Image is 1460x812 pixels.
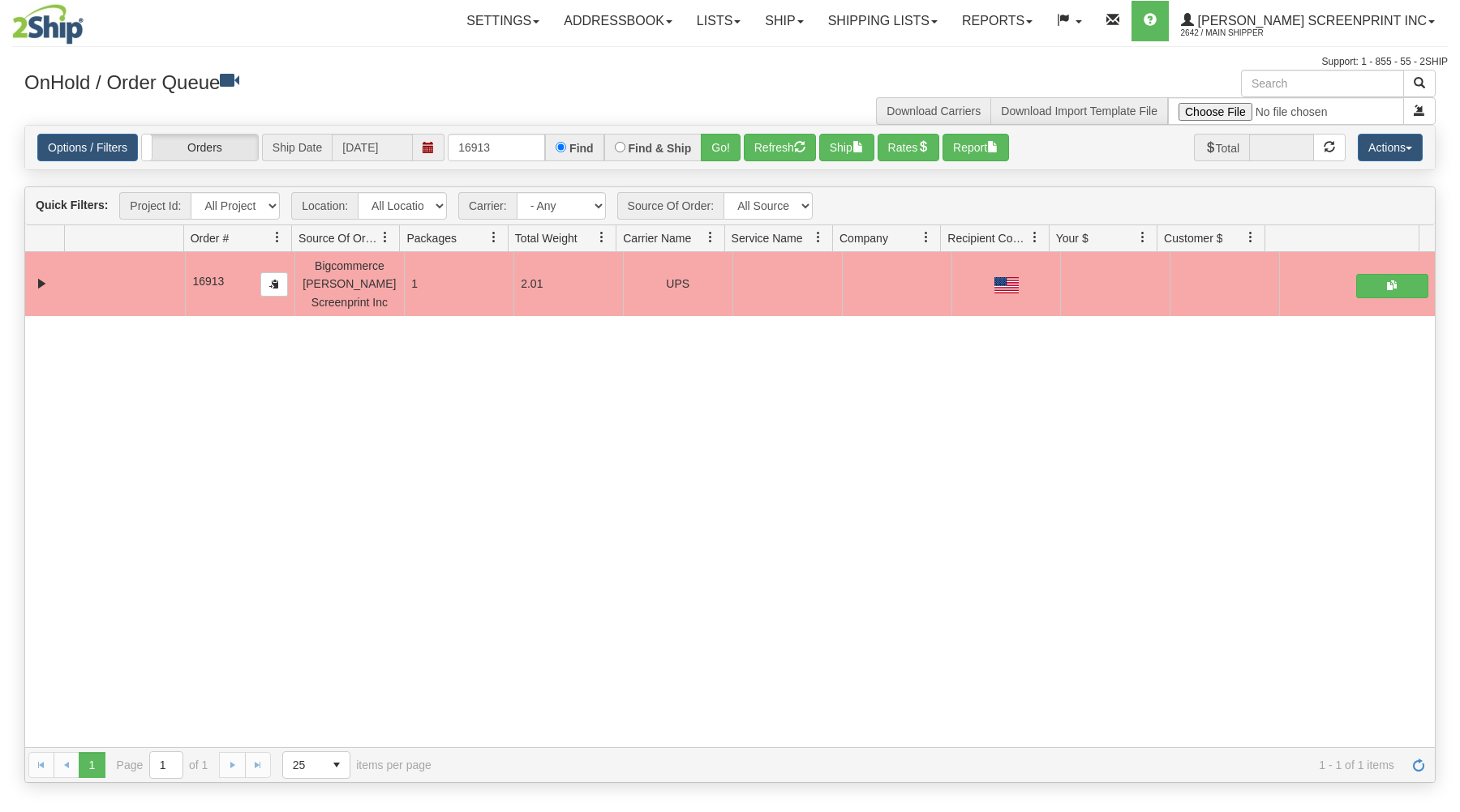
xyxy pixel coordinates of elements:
[623,230,691,246] span: Carrier Name
[262,134,332,161] span: Ship Date
[302,257,397,311] div: Bigcommerce [PERSON_NAME] Screenprint Inc
[1021,224,1049,251] a: Recipient Country filter column settings
[1169,1,1447,41] a: [PERSON_NAME] Screenprint Inc 2642 / Main Shipper
[324,752,350,778] span: select
[744,134,816,161] button: Refresh
[298,230,380,246] span: Source Of Order
[1403,70,1436,97] button: Search
[454,1,552,41] a: Settings
[411,277,418,290] span: 1
[150,752,182,778] input: Page 1
[1164,230,1222,246] span: Customer $
[1194,14,1427,28] span: [PERSON_NAME] Screenprint Inc
[839,230,888,246] span: Company
[36,197,108,213] label: Quick Filters:
[191,230,229,246] span: Order #
[1406,752,1432,778] a: Refresh
[630,275,725,293] div: UPS
[448,134,545,161] input: Order #
[552,1,685,41] a: Addressbook
[371,224,399,251] a: Source Of Order filter column settings
[293,757,314,773] span: 25
[887,105,981,118] a: Download Carriers
[697,224,724,251] a: Carrier Name filter column settings
[819,134,874,161] button: Ship
[1423,323,1458,489] iframe: chat widget
[24,70,718,93] h3: OnHold / Order Queue
[515,230,578,246] span: Total Weight
[912,224,940,251] a: Company filter column settings
[732,230,803,246] span: Service Name
[1168,97,1404,125] input: Import
[12,4,84,45] img: logo2642.jpg
[950,1,1045,41] a: Reports
[629,143,692,154] label: Find & Ship
[282,751,350,779] span: Page sizes drop down
[264,224,291,251] a: Order # filter column settings
[753,1,815,41] a: Ship
[142,135,258,160] label: Orders
[291,192,358,220] span: Location:
[454,759,1394,771] span: 1 - 1 of 1 items
[943,134,1009,161] button: Report
[1181,25,1303,41] span: 2642 / Main Shipper
[32,274,52,294] a: Collapse
[947,230,1028,246] span: Recipient Country
[617,192,724,220] span: Source Of Order:
[1356,274,1428,298] button: Shipping Documents
[569,143,594,154] label: Find
[25,187,1435,225] div: grid toolbar
[260,272,288,297] button: Copy to clipboard
[521,277,543,290] span: 2.01
[192,275,224,288] span: 16913
[701,134,741,161] button: Go!
[117,751,208,779] span: Page of 1
[805,224,832,251] a: Service Name filter column settings
[1129,224,1157,251] a: Your $ filter column settings
[458,192,517,220] span: Carrier:
[12,55,1448,69] div: Support: 1 - 855 - 55 - 2SHIP
[1237,224,1265,251] a: Customer $ filter column settings
[1001,105,1157,118] a: Download Import Template File
[588,224,616,251] a: Total Weight filter column settings
[1056,230,1089,246] span: Your $
[406,230,456,246] span: Packages
[79,752,105,778] span: Page 1
[1194,134,1250,161] span: Total
[878,134,940,161] button: Rates
[480,224,508,251] a: Packages filter column settings
[1358,134,1423,161] button: Actions
[1241,70,1404,97] input: Search
[119,192,191,220] span: Project Id:
[816,1,950,41] a: Shipping lists
[994,277,1019,293] img: US
[282,751,432,779] span: items per page
[685,1,753,41] a: Lists
[37,134,138,161] a: Options / Filters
